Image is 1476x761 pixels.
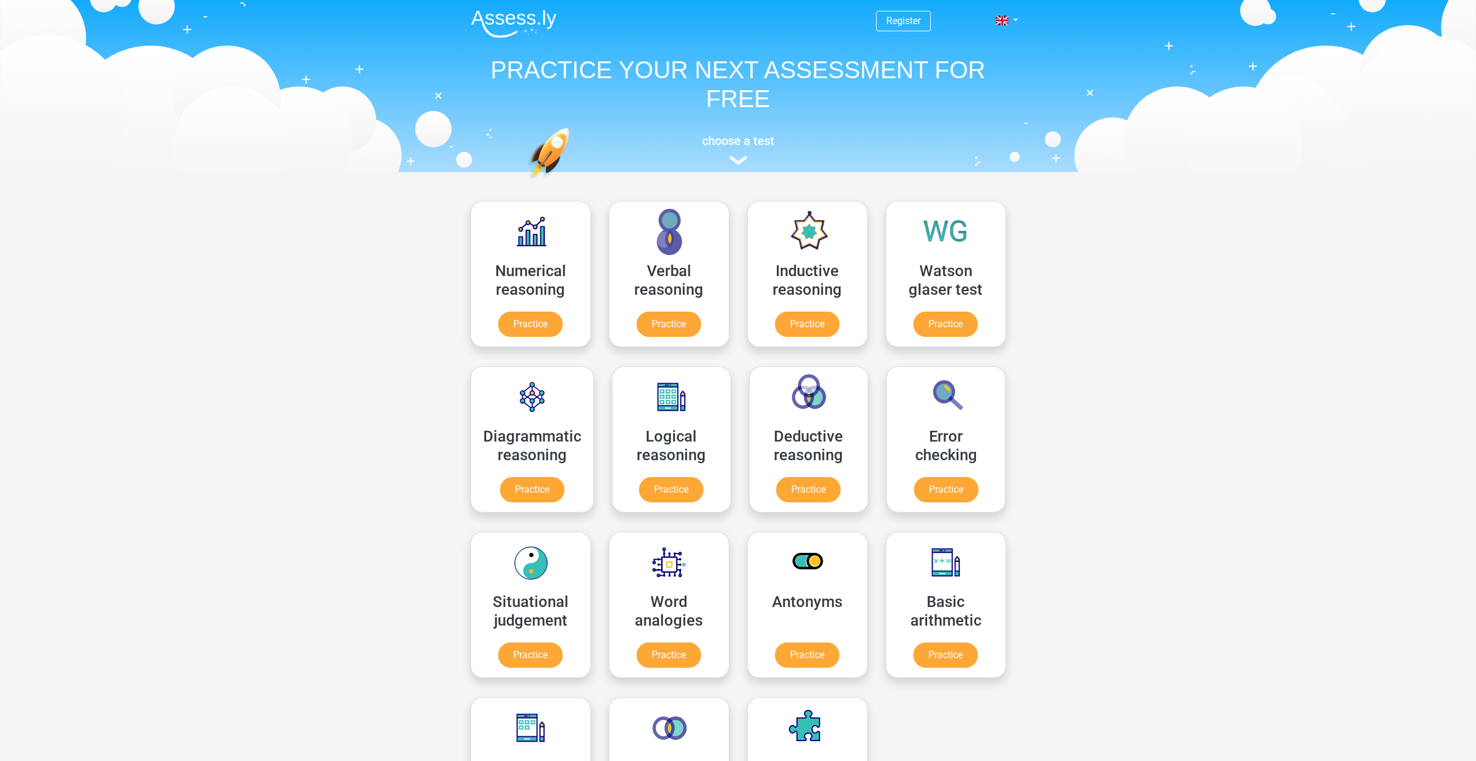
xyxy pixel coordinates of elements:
h1: PRACTICE YOUR NEXT ASSESSMENT FOR FREE [462,55,1015,113]
a: Practice [637,312,701,337]
a: Practice [775,312,839,337]
a: choose a test [462,134,1015,165]
img: assessment [729,156,747,165]
a: Practice [913,312,978,337]
h5: choose a test [462,134,1015,148]
a: Practice [498,312,563,337]
a: Register [886,15,921,26]
a: Practice [637,642,701,668]
a: Practice [914,477,978,502]
a: Practice [500,477,564,502]
a: Practice [498,642,563,668]
img: practice [528,128,616,236]
a: Practice [639,477,703,502]
a: Practice [776,477,841,502]
a: Practice [913,642,978,668]
a: Practice [775,642,839,668]
img: Assessly [471,10,557,38]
